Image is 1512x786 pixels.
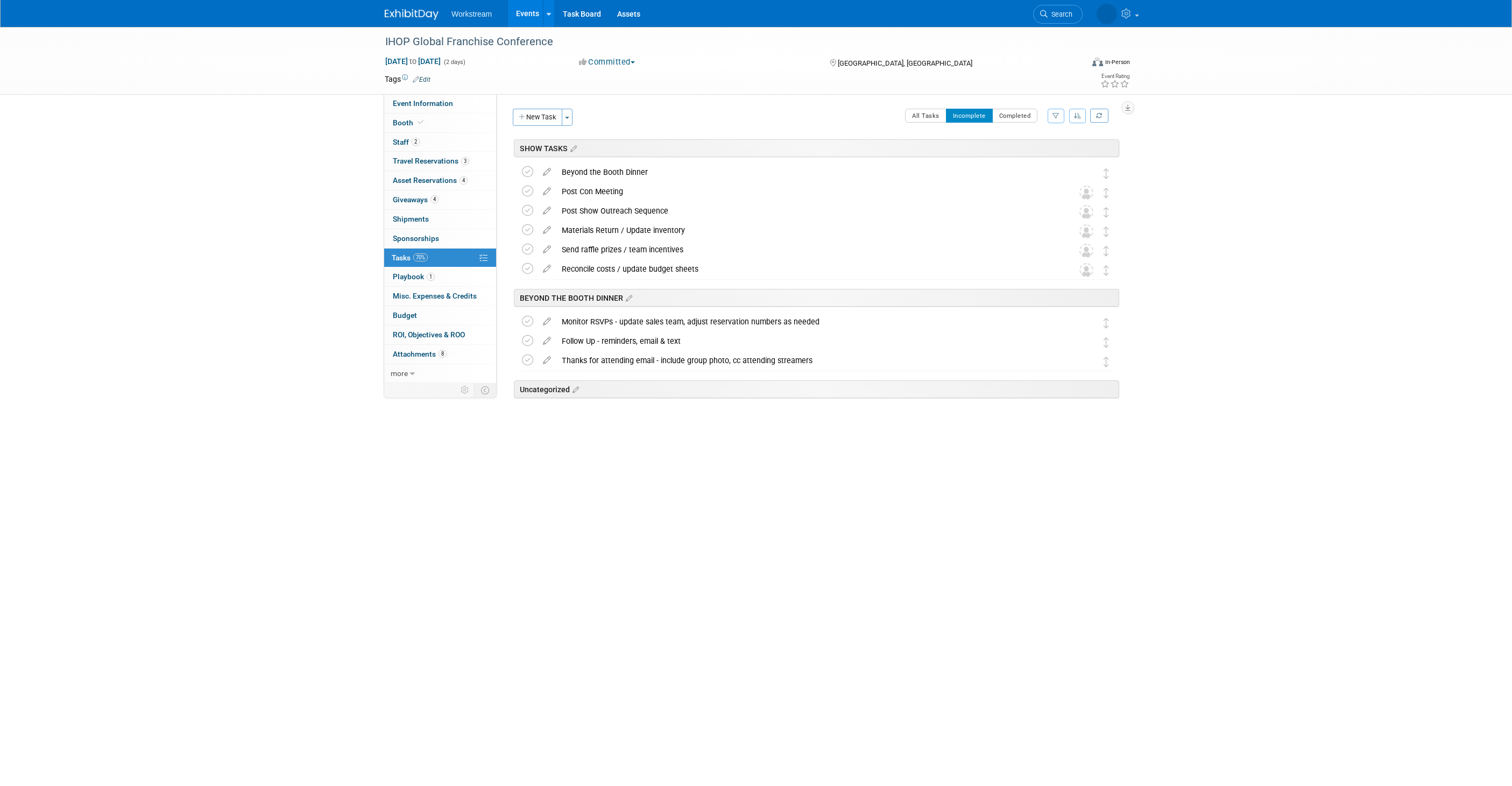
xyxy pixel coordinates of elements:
[1104,357,1109,367] i: Move task
[568,143,577,153] a: Edit sections
[538,206,556,216] a: edit
[556,313,1058,331] div: Monitor RSVPs - update sales team, adjust reservation numbers as needed
[385,9,439,20] img: ExhibitDay
[384,267,496,286] a: Playbook1
[1079,335,1093,349] img: Keira Wiele
[1092,58,1103,66] img: Format-Inperson.png
[385,56,441,66] span: [DATE] [DATE]
[570,384,579,394] a: Edit sections
[1104,207,1109,217] i: Move task
[1019,56,1130,72] div: Event Format
[393,311,417,320] span: Budget
[556,260,1058,278] div: Reconcile costs / update budget sheets
[384,345,496,364] a: Attachments8
[413,253,428,261] span: 70%
[393,99,453,108] span: Event Information
[1104,226,1109,237] i: Move task
[1100,74,1129,79] div: Event Rating
[556,240,1058,259] div: Send raffle prizes / team incentives
[384,325,496,344] a: ROI, Objectives & ROO
[513,109,562,126] button: New Task
[1104,337,1109,348] i: Move task
[1079,186,1093,200] img: Unassigned
[538,356,556,365] a: edit
[1104,188,1109,198] i: Move task
[538,245,556,254] a: edit
[514,289,1119,307] div: BEYOND THE BOOTH DINNER
[514,139,1119,157] div: SHOW TASKS
[393,330,465,339] span: ROI, Objectives & ROO
[556,163,1058,181] div: Beyond the Booth Dinner
[1079,224,1093,238] img: Unassigned
[461,157,469,165] span: 3
[384,190,496,209] a: Giveaways4
[1079,355,1093,369] img: Keira Wiele
[418,119,423,125] i: Booth reservation complete
[393,292,477,300] span: Misc. Expenses & Credits
[384,114,496,132] a: Booth
[556,351,1058,370] div: Thanks for attending email - include group photo, cc attending streamers
[384,249,496,267] a: Tasks70%
[623,292,632,303] a: Edit sections
[393,272,435,281] span: Playbook
[556,182,1058,201] div: Post Con Meeting
[384,287,496,306] a: Misc. Expenses & Credits
[1079,166,1093,180] img: Keira Wiele
[1079,316,1093,330] img: Keira Wiele
[439,350,447,358] span: 8
[556,221,1058,239] div: Materials Return / Update inventory
[475,383,497,397] td: Toggle Event Tabs
[838,59,972,67] span: [GEOGRAPHIC_DATA], [GEOGRAPHIC_DATA]
[384,306,496,325] a: Budget
[538,225,556,235] a: edit
[538,264,556,274] a: edit
[556,332,1058,350] div: Follow Up - reminders, email & text
[384,171,496,190] a: Asset Reservations4
[443,59,465,66] span: (2 days)
[381,32,1066,52] div: IHOP Global Franchise Conference
[1033,5,1083,24] a: Search
[460,176,468,185] span: 4
[1104,318,1109,328] i: Move task
[1105,58,1130,66] div: In-Person
[905,109,946,123] button: All Tasks
[1104,168,1109,179] i: Move task
[384,152,496,171] a: Travel Reservations3
[1079,244,1093,258] img: Unassigned
[1097,4,1117,24] img: Keira Wiele
[430,195,439,203] span: 4
[1079,263,1093,277] img: Unassigned
[1104,246,1109,256] i: Move task
[384,229,496,248] a: Sponsorships
[384,364,496,383] a: more
[427,273,435,281] span: 1
[384,94,496,113] a: Event Information
[393,157,469,165] span: Travel Reservations
[384,133,496,152] a: Staff2
[538,317,556,327] a: edit
[391,369,408,378] span: more
[393,118,426,127] span: Booth
[538,187,556,196] a: edit
[393,195,439,204] span: Giveaways
[393,350,447,358] span: Attachments
[456,383,475,397] td: Personalize Event Tab Strip
[556,202,1058,220] div: Post Show Outreach Sequence
[392,253,428,262] span: Tasks
[538,336,556,346] a: edit
[946,109,993,123] button: Incomplete
[1090,109,1108,123] a: Refresh
[408,57,418,66] span: to
[1079,205,1093,219] img: Unassigned
[384,210,496,229] a: Shipments
[1104,265,1109,275] i: Move task
[575,56,639,68] button: Committed
[514,380,1119,398] div: Uncategorized
[393,215,429,223] span: Shipments
[385,74,430,84] td: Tags
[1048,10,1072,18] span: Search
[451,10,492,18] span: Workstream
[538,167,556,177] a: edit
[393,176,468,185] span: Asset Reservations
[412,138,420,146] span: 2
